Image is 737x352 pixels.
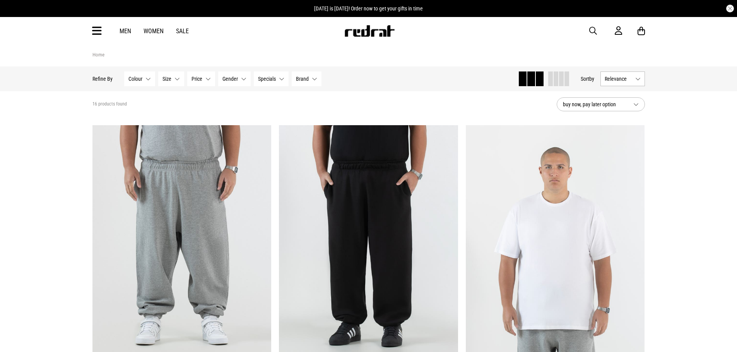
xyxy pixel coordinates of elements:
span: Specials [258,76,276,82]
button: Size [158,71,184,86]
span: buy now, pay later option [563,100,627,109]
button: Brand [292,71,321,86]
button: Price [187,71,215,86]
button: buy now, pay later option [557,97,645,111]
span: by [589,76,594,82]
span: [DATE] is [DATE]! Order now to get your gifts in time [314,5,423,12]
span: 16 products found [92,101,127,107]
span: Brand [296,76,309,82]
span: Colour [128,76,142,82]
span: Gender [222,76,238,82]
button: Colour [124,71,155,86]
a: Men [120,27,131,35]
span: Price [192,76,202,82]
button: Sortby [581,74,594,83]
button: Specials [254,71,289,86]
span: Size [162,76,171,82]
a: Sale [176,27,189,35]
span: Relevance [605,76,632,82]
a: Women [144,27,164,35]
p: Refine By [92,76,113,82]
a: Home [92,52,104,58]
button: Gender [218,71,251,86]
button: Relevance [600,71,645,86]
img: Redrat logo [344,25,395,37]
